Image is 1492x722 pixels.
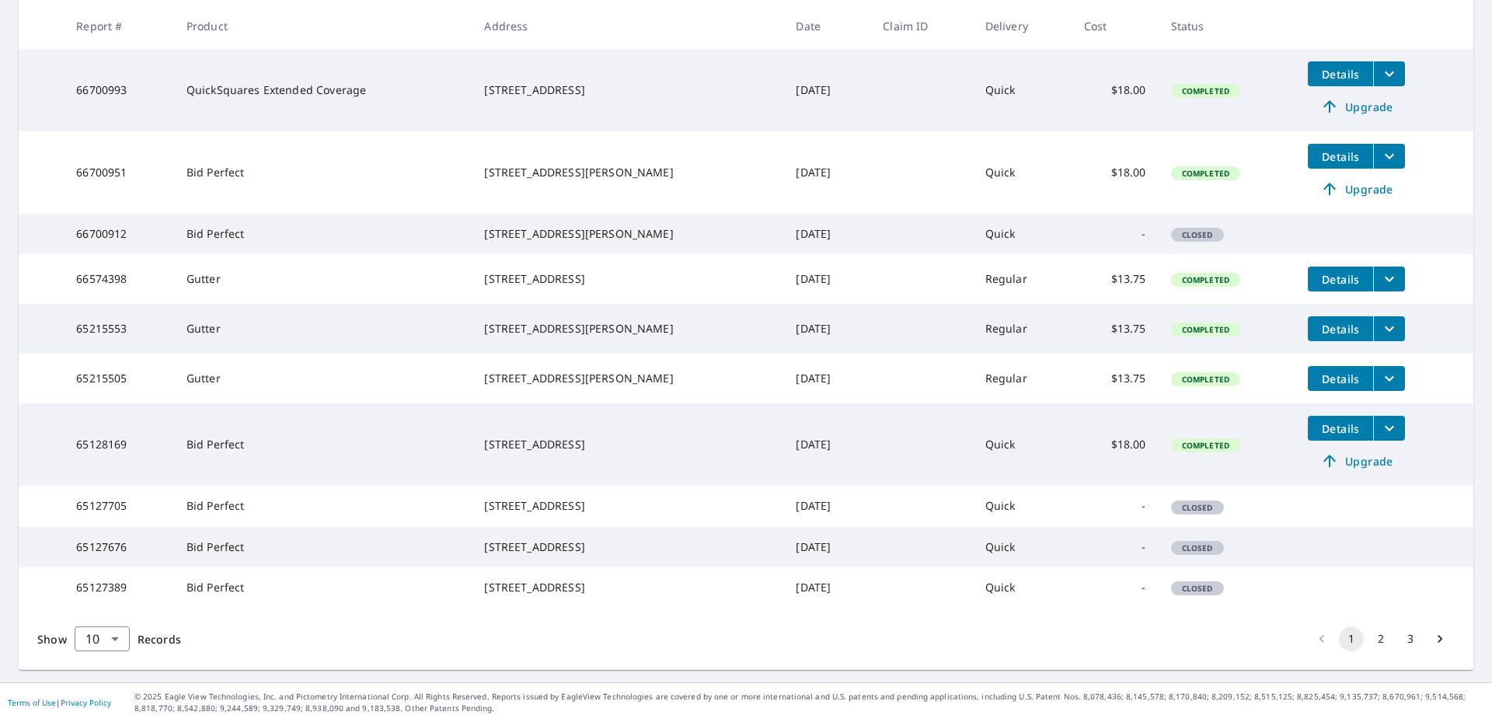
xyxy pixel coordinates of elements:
button: filesDropdownBtn-66700951 [1373,144,1405,169]
th: Date [783,3,870,49]
a: Upgrade [1308,176,1405,201]
div: [STREET_ADDRESS][PERSON_NAME] [484,165,771,180]
td: QuickSquares Extended Coverage [174,49,472,131]
button: detailsBtn-65215505 [1308,366,1373,391]
td: Quick [973,486,1072,526]
td: - [1072,486,1159,526]
td: $18.00 [1072,49,1159,131]
td: [DATE] [783,354,870,403]
td: [DATE] [783,567,870,608]
td: Quick [973,49,1072,131]
td: Regular [973,354,1072,403]
td: - [1072,567,1159,608]
td: Quick [973,214,1072,254]
button: filesDropdownBtn-66700993 [1373,61,1405,86]
span: Closed [1173,583,1222,594]
td: 65215553 [64,304,174,354]
td: $13.75 [1072,304,1159,354]
p: | [8,698,111,707]
td: Bid Perfect [174,131,472,214]
td: Bid Perfect [174,214,472,254]
span: Completed [1173,274,1239,285]
button: filesDropdownBtn-65215553 [1373,316,1405,341]
span: Details [1317,67,1364,82]
td: 65127705 [64,486,174,526]
td: Quick [973,131,1072,214]
td: 65128169 [64,403,174,486]
span: Upgrade [1317,180,1396,198]
td: - [1072,527,1159,567]
button: Go to page 3 [1398,626,1423,651]
button: Go to page 2 [1368,626,1393,651]
button: detailsBtn-66700993 [1308,61,1373,86]
button: filesDropdownBtn-65128169 [1373,416,1405,441]
a: Upgrade [1308,448,1405,473]
td: [DATE] [783,527,870,567]
div: Show 10 records [75,626,130,651]
td: Regular [973,254,1072,304]
span: Details [1317,421,1364,436]
button: detailsBtn-65128169 [1308,416,1373,441]
td: $18.00 [1072,403,1159,486]
div: [STREET_ADDRESS][PERSON_NAME] [484,321,771,337]
td: Quick [973,527,1072,567]
span: Details [1317,272,1364,287]
th: Product [174,3,472,49]
td: 66700993 [64,49,174,131]
a: Privacy Policy [61,697,111,708]
td: $13.75 [1072,254,1159,304]
td: Gutter [174,354,472,403]
th: Status [1159,3,1296,49]
span: Details [1317,149,1364,164]
button: detailsBtn-65215553 [1308,316,1373,341]
td: Quick [973,567,1072,608]
td: [DATE] [783,403,870,486]
div: [STREET_ADDRESS] [484,539,771,555]
div: [STREET_ADDRESS][PERSON_NAME] [484,226,771,242]
div: [STREET_ADDRESS] [484,437,771,452]
span: Completed [1173,168,1239,179]
span: Completed [1173,324,1239,335]
th: Claim ID [870,3,972,49]
td: Bid Perfect [174,403,472,486]
td: Bid Perfect [174,486,472,526]
td: [DATE] [783,214,870,254]
span: Details [1317,322,1364,337]
span: Closed [1173,229,1222,240]
span: Completed [1173,85,1239,96]
td: 65215505 [64,354,174,403]
span: Upgrade [1317,452,1396,470]
th: Cost [1072,3,1159,49]
td: [DATE] [783,304,870,354]
button: detailsBtn-66574398 [1308,267,1373,291]
span: Details [1317,371,1364,386]
td: - [1072,214,1159,254]
td: Bid Perfect [174,527,472,567]
button: filesDropdownBtn-65215505 [1373,366,1405,391]
span: Show [37,632,67,647]
button: detailsBtn-66700951 [1308,144,1373,169]
nav: pagination navigation [1307,626,1455,651]
span: Records [138,632,181,647]
th: Address [472,3,783,49]
button: Go to next page [1428,626,1452,651]
a: Upgrade [1308,94,1405,119]
div: [STREET_ADDRESS] [484,498,771,514]
button: filesDropdownBtn-66574398 [1373,267,1405,291]
a: Terms of Use [8,697,56,708]
td: 65127389 [64,567,174,608]
td: [DATE] [783,486,870,526]
td: [DATE] [783,254,870,304]
p: © 2025 Eagle View Technologies, Inc. and Pictometry International Corp. All Rights Reserved. Repo... [134,691,1484,714]
span: Closed [1173,542,1222,553]
div: [STREET_ADDRESS] [484,82,771,98]
td: $18.00 [1072,131,1159,214]
td: 66574398 [64,254,174,304]
td: Gutter [174,254,472,304]
td: 66700912 [64,214,174,254]
div: [STREET_ADDRESS][PERSON_NAME] [484,371,771,386]
span: Completed [1173,440,1239,451]
th: Delivery [973,3,1072,49]
td: [DATE] [783,131,870,214]
th: Report # [64,3,174,49]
